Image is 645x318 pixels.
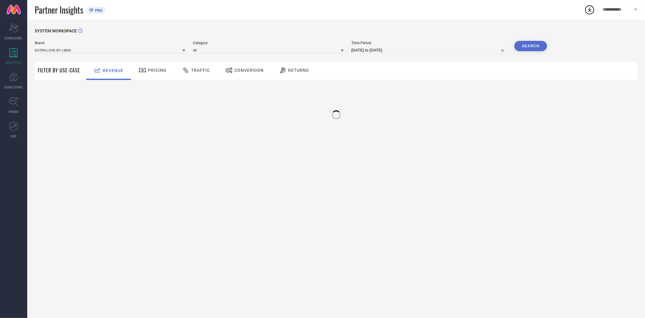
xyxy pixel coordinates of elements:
[288,68,309,73] span: Returns
[193,41,344,45] span: Category
[93,8,103,13] span: PRO
[35,28,77,33] span: SYSTEM WORKSPACE
[351,41,507,45] span: Time Period
[5,36,23,40] span: SCORECARDS
[5,85,23,89] span: SUGGESTIONS
[234,68,264,73] span: Conversion
[103,68,123,73] span: Revenue
[35,4,83,16] span: Partner Insights
[38,67,80,74] span: Filter By Use-Case
[514,41,547,51] button: Search
[5,60,22,65] span: WORKSPACE
[35,41,185,45] span: Brand
[8,109,19,114] span: TRENDS
[148,68,167,73] span: Pricing
[191,68,210,73] span: Traffic
[11,134,17,138] span: FWD
[584,4,595,15] div: Open download list
[351,47,507,54] input: Select time period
